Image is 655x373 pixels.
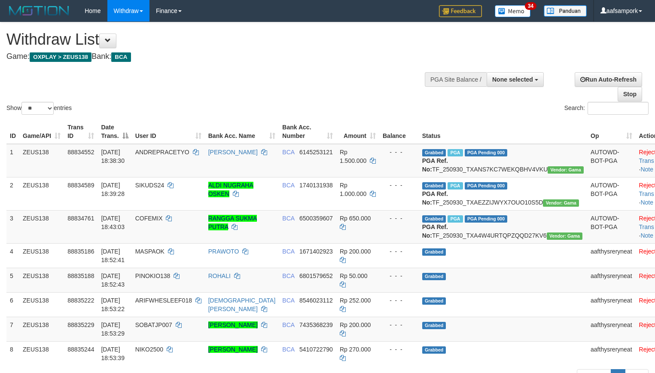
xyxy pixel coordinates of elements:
a: Stop [618,87,642,101]
a: Run Auto-Refresh [575,72,642,87]
span: BCA [282,182,294,189]
td: 8 [6,341,19,366]
span: 88834552 [67,149,94,156]
td: 5 [6,268,19,292]
span: NIKO2500 [135,346,163,353]
div: - - - [383,181,415,190]
label: Show entries [6,102,72,115]
td: TF_250930_TXAEZZIJWYX7OUO10S5D [419,177,587,210]
span: Rp 200.000 [340,321,371,328]
td: ZEUS138 [19,144,64,177]
span: [DATE] 18:52:43 [101,272,125,288]
span: Rp 50.000 [340,272,368,279]
span: Grabbed [422,248,446,256]
td: TF_250930_TXA4W4URTQPZQQD27KV6 [419,210,587,243]
div: - - - [383,148,415,156]
span: BCA [282,248,294,255]
input: Search: [588,102,649,115]
th: Bank Acc. Name: activate to sort column ascending [205,119,279,144]
td: 2 [6,177,19,210]
span: Grabbed [422,215,446,223]
span: BCA [282,215,294,222]
span: None selected [492,76,533,83]
span: 88834589 [67,182,94,189]
td: TF_250930_TXANS7KC7WEKQBHV4VKU [419,144,587,177]
span: 88835244 [67,346,94,353]
a: [PERSON_NAME] [208,346,258,353]
span: Rp 270.000 [340,346,371,353]
span: Grabbed [422,346,446,354]
div: PGA Site Balance / [425,72,487,87]
span: ARIFWHESLEEF018 [135,297,192,304]
a: [DEMOGRAPHIC_DATA][PERSON_NAME] [208,297,276,312]
b: PGA Ref. No: [422,223,448,239]
td: aafthysreryneat [587,317,636,341]
td: ZEUS138 [19,292,64,317]
a: ALDI NUGRAHA OSKEN [208,182,253,197]
div: - - - [383,247,415,256]
img: Feedback.jpg [439,5,482,17]
td: ZEUS138 [19,243,64,268]
span: Vendor URL: https://trx31.1velocity.biz [543,199,579,207]
span: [DATE] 18:38:30 [101,149,125,164]
td: ZEUS138 [19,268,64,292]
span: BCA [282,346,294,353]
td: 3 [6,210,19,243]
a: [PERSON_NAME] [208,321,258,328]
span: 88834761 [67,215,94,222]
span: Rp 1.000.000 [340,182,366,197]
span: Marked by aafsolysreylen [448,182,463,190]
span: 88835186 [67,248,94,255]
div: - - - [383,321,415,329]
a: ROHALI [208,272,231,279]
td: aafthysreryneat [587,341,636,366]
span: [DATE] 18:39:28 [101,182,125,197]
div: - - - [383,214,415,223]
span: Rp 650.000 [340,215,371,222]
span: Grabbed [422,273,446,280]
span: Copy 6801579652 to clipboard [299,272,333,279]
select: Showentries [21,102,54,115]
td: 4 [6,243,19,268]
span: Copy 5410722790 to clipboard [299,346,333,353]
b: PGA Ref. No: [422,157,448,173]
span: [DATE] 18:53:29 [101,321,125,337]
button: None selected [487,72,544,87]
span: ANDREPRACETYO [135,149,189,156]
td: aafthysreryneat [587,243,636,268]
span: Rp 252.000 [340,297,371,304]
span: Rp 200.000 [340,248,371,255]
div: - - - [383,272,415,280]
span: 88835229 [67,321,94,328]
span: PINOKIO138 [135,272,171,279]
span: Copy 8546023112 to clipboard [299,297,333,304]
h1: Withdraw List [6,31,428,48]
span: Copy 1740131938 to clipboard [299,182,333,189]
th: ID [6,119,19,144]
a: Note [640,232,653,239]
span: Grabbed [422,322,446,329]
span: [DATE] 18:53:22 [101,297,125,312]
span: OXPLAY > ZEUS138 [30,52,91,62]
div: - - - [383,345,415,354]
a: PRAWOTO [208,248,239,255]
span: SOBATJP007 [135,321,172,328]
span: Grabbed [422,182,446,190]
span: Rp 1.500.000 [340,149,366,164]
span: BCA [111,52,131,62]
th: Status [419,119,587,144]
span: MASPAOK [135,248,165,255]
a: Note [640,166,653,173]
span: PGA Pending [465,182,508,190]
span: Copy 6500359607 to clipboard [299,215,333,222]
th: Bank Acc. Number: activate to sort column ascending [279,119,336,144]
td: aafthysreryneat [587,268,636,292]
td: 6 [6,292,19,317]
a: Note [640,199,653,206]
span: Vendor URL: https://trx31.1velocity.biz [547,232,583,240]
td: ZEUS138 [19,341,64,366]
td: AUTOWD-BOT-PGA [587,177,636,210]
label: Search: [564,102,649,115]
td: AUTOWD-BOT-PGA [587,210,636,243]
td: ZEUS138 [19,317,64,341]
